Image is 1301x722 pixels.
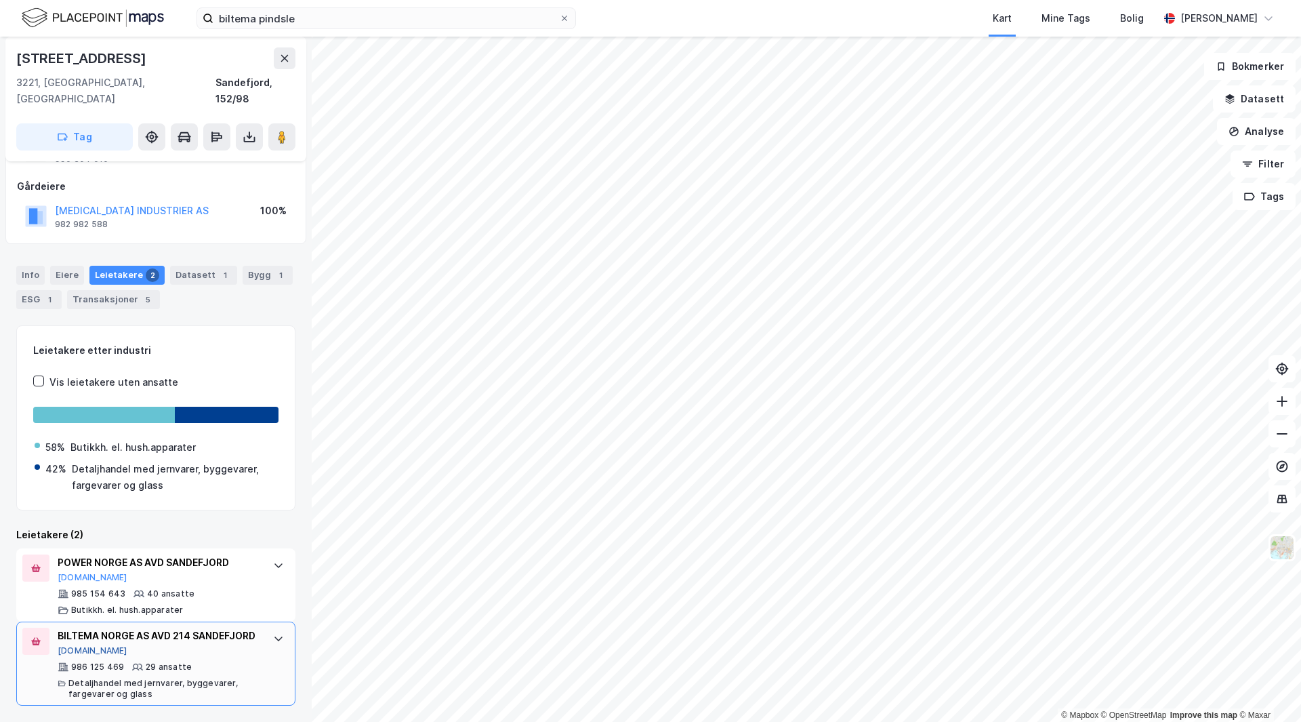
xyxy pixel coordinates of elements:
[72,461,277,494] div: Detaljhandel med jernvarer, byggevarer, fargevarer og glass
[213,8,559,28] input: Søk på adresse, matrikkel, gårdeiere, leietakere eller personer
[16,290,62,309] div: ESG
[1231,151,1296,178] button: Filter
[71,588,125,599] div: 985 154 643
[16,123,133,151] button: Tag
[243,266,293,285] div: Bygg
[58,572,127,583] button: [DOMAIN_NAME]
[1120,10,1144,26] div: Bolig
[67,290,160,309] div: Transaksjoner
[215,75,295,107] div: Sandefjord, 152/98
[16,266,45,285] div: Info
[141,293,154,306] div: 5
[16,75,215,107] div: 3221, [GEOGRAPHIC_DATA], [GEOGRAPHIC_DATA]
[260,203,287,219] div: 100%
[55,219,108,230] div: 982 982 588
[1101,710,1167,720] a: OpenStreetMap
[993,10,1012,26] div: Kart
[89,266,165,285] div: Leietakere
[1061,710,1098,720] a: Mapbox
[1269,535,1295,561] img: Z
[1213,85,1296,113] button: Datasett
[68,678,260,700] div: Detaljhandel med jernvarer, byggevarer, fargevarer og glass
[45,439,65,456] div: 58%
[1170,710,1237,720] a: Improve this map
[1233,657,1301,722] div: Kontrollprogram for chat
[16,527,295,543] div: Leietakere (2)
[146,268,159,282] div: 2
[71,605,183,616] div: Butikkh. el. hush.apparater
[17,178,295,195] div: Gårdeiere
[1204,53,1296,80] button: Bokmerker
[50,266,84,285] div: Eiere
[70,439,196,456] div: Butikkh. el. hush.apparater
[274,268,287,282] div: 1
[58,628,260,644] div: BILTEMA NORGE AS AVD 214 SANDEFJORD
[218,268,232,282] div: 1
[71,662,124,673] div: 986 125 469
[58,645,127,656] button: [DOMAIN_NAME]
[1217,118,1296,145] button: Analyse
[1180,10,1258,26] div: [PERSON_NAME]
[170,266,237,285] div: Datasett
[45,461,66,477] div: 42%
[146,662,192,673] div: 29 ansatte
[22,6,164,30] img: logo.f888ab2527a4732fd821a326f86c7f29.svg
[1233,183,1296,210] button: Tags
[147,588,194,599] div: 40 ansatte
[33,342,278,359] div: Leietakere etter industri
[1041,10,1090,26] div: Mine Tags
[1233,657,1301,722] iframe: Chat Widget
[43,293,56,306] div: 1
[58,555,260,571] div: POWER NORGE AS AVD SANDEFJORD
[49,374,178,390] div: Vis leietakere uten ansatte
[16,47,149,69] div: [STREET_ADDRESS]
